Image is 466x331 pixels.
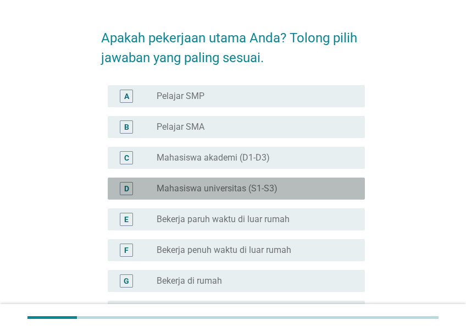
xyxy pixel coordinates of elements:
div: E [124,213,129,225]
label: Bekerja paruh waktu di luar rumah [157,214,290,225]
div: D [124,183,129,194]
div: C [124,152,129,163]
div: A [124,90,129,102]
div: F [124,244,129,256]
label: Mahasiswa universitas (S1-S3) [157,183,278,194]
label: Mahasiswa akademi (D1-D3) [157,152,270,163]
label: Pelajar SMP [157,91,204,102]
div: B [124,121,129,133]
h2: Apakah pekerjaan utama Anda? Tolong pilih jawaban yang paling sesuai. [101,17,365,68]
label: Pelajar SMA [157,122,204,133]
label: Bekerja di rumah [157,275,222,286]
div: G [124,275,129,286]
label: Bekerja penuh waktu di luar rumah [157,245,291,256]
